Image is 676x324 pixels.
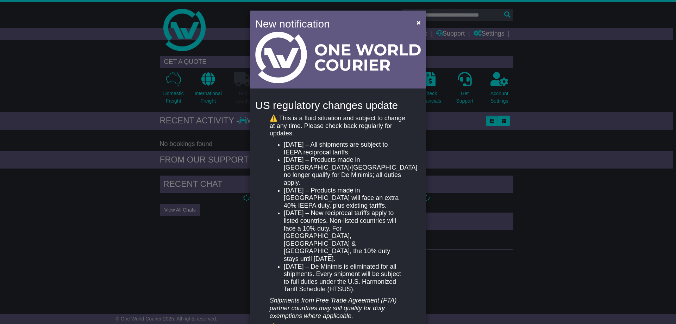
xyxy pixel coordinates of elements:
li: [DATE] – All shipments are subject to IEEPA reciprocal tariffs. [284,141,406,156]
li: [DATE] – New reciprocal tariffs apply to listed countries. Non-listed countries will face a 10% d... [284,209,406,263]
em: Shipments from Free Trade Agreement (FTA) partner countries may still qualify for duty exemptions... [270,297,397,319]
span: × [417,18,421,26]
button: Close [413,15,424,30]
img: Light [255,32,421,83]
li: [DATE] – Products made in [GEOGRAPHIC_DATA]/[GEOGRAPHIC_DATA] no longer qualify for De Minimis; a... [284,156,406,187]
li: [DATE] – Products made in [GEOGRAPHIC_DATA] will face an extra 40% IEEPA duty, plus existing tari... [284,187,406,210]
li: [DATE] – De Minimis is eliminated for all shipments. Every shipment will be subject to full dutie... [284,263,406,293]
h4: New notification [255,16,406,32]
h4: US regulatory changes update [255,99,421,111]
p: ⚠️ This is a fluid situation and subject to change at any time. Please check back regularly for u... [270,115,406,137]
